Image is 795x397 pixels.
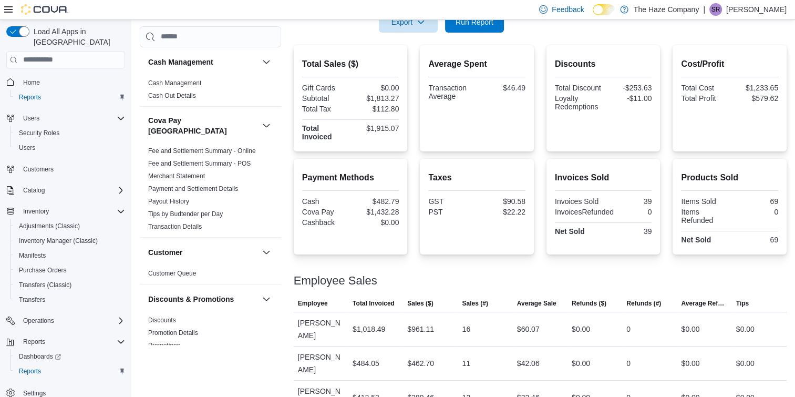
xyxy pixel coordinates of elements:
[517,299,556,308] span: Average Sale
[19,314,58,327] button: Operations
[19,367,41,375] span: Reports
[11,90,129,105] button: Reports
[353,105,399,113] div: $112.80
[732,84,778,92] div: $1,233.65
[2,111,129,126] button: Users
[732,236,778,244] div: 69
[353,124,399,133] div: $1,915.07
[19,335,49,348] button: Reports
[353,357,379,370] div: $484.05
[302,94,348,103] div: Subtotal
[593,4,615,15] input: Dark Mode
[302,58,399,70] h2: Total Sales ($)
[148,210,223,218] span: Tips by Budtender per Day
[709,3,722,16] div: Shay Richards
[260,119,273,132] button: Cova Pay [GEOGRAPHIC_DATA]
[302,105,348,113] div: Total Tax
[407,357,434,370] div: $462.70
[19,352,61,361] span: Dashboards
[11,349,129,364] a: Dashboards
[148,115,258,136] button: Cova Pay [GEOGRAPHIC_DATA]
[555,94,601,111] div: Loyalty Redemptions
[15,293,125,306] span: Transfers
[302,208,348,216] div: Cova Pay
[379,12,438,33] button: Export
[15,141,39,154] a: Users
[736,299,749,308] span: Tips
[19,281,71,289] span: Transfers (Classic)
[19,76,125,89] span: Home
[517,323,540,335] div: $60.07
[2,204,129,219] button: Inventory
[148,159,251,168] span: Fee and Settlement Summary - POS
[148,79,201,87] a: Cash Management
[626,357,631,370] div: 0
[626,299,661,308] span: Refunds (#)
[148,317,176,324] a: Discounts
[11,233,129,248] button: Inventory Manager (Classic)
[19,162,125,176] span: Customers
[148,329,198,337] a: Promotion Details
[11,219,129,233] button: Adjustments (Classic)
[681,323,699,335] div: $0.00
[19,266,67,274] span: Purchase Orders
[681,84,727,92] div: Total Cost
[726,3,787,16] p: [PERSON_NAME]
[148,160,251,167] a: Fee and Settlement Summary - POS
[19,184,125,197] span: Catalog
[428,84,474,100] div: Transaction Average
[15,365,45,378] a: Reports
[11,126,129,140] button: Security Roles
[15,235,125,247] span: Inventory Manager (Classic)
[148,294,258,304] button: Discounts & Promotions
[11,263,129,278] button: Purchase Orders
[15,127,64,139] a: Security Roles
[2,75,129,90] button: Home
[19,237,98,245] span: Inventory Manager (Classic)
[15,350,125,363] span: Dashboards
[681,58,778,70] h2: Cost/Profit
[703,3,705,16] p: |
[353,323,385,335] div: $1,018.49
[428,171,525,184] h2: Taxes
[302,124,332,141] strong: Total Invoiced
[353,299,395,308] span: Total Invoiced
[681,299,727,308] span: Average Refund
[555,58,652,70] h2: Discounts
[140,314,281,356] div: Discounts & Promotions
[407,323,434,335] div: $961.11
[15,220,125,232] span: Adjustments (Classic)
[681,94,727,103] div: Total Profit
[618,208,652,216] div: 0
[19,222,80,230] span: Adjustments (Classic)
[148,147,256,155] a: Fee and Settlement Summary - Online
[148,185,238,193] span: Payment and Settlement Details
[552,4,584,15] span: Feedback
[736,323,755,335] div: $0.00
[148,247,258,258] button: Customer
[605,84,652,92] div: -$253.63
[353,197,399,206] div: $482.79
[2,334,129,349] button: Reports
[15,220,84,232] a: Adjustments (Classic)
[19,76,44,89] a: Home
[19,144,35,152] span: Users
[148,147,256,155] span: Fee and Settlement Summary - Online
[148,222,202,231] span: Transaction Details
[15,91,45,104] a: Reports
[517,357,540,370] div: $42.06
[140,77,281,106] div: Cash Management
[148,92,196,99] a: Cash Out Details
[572,357,590,370] div: $0.00
[302,197,348,206] div: Cash
[23,78,40,87] span: Home
[15,365,125,378] span: Reports
[2,313,129,328] button: Operations
[260,246,273,259] button: Customer
[15,235,102,247] a: Inventory Manager (Classic)
[681,171,778,184] h2: Products Sold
